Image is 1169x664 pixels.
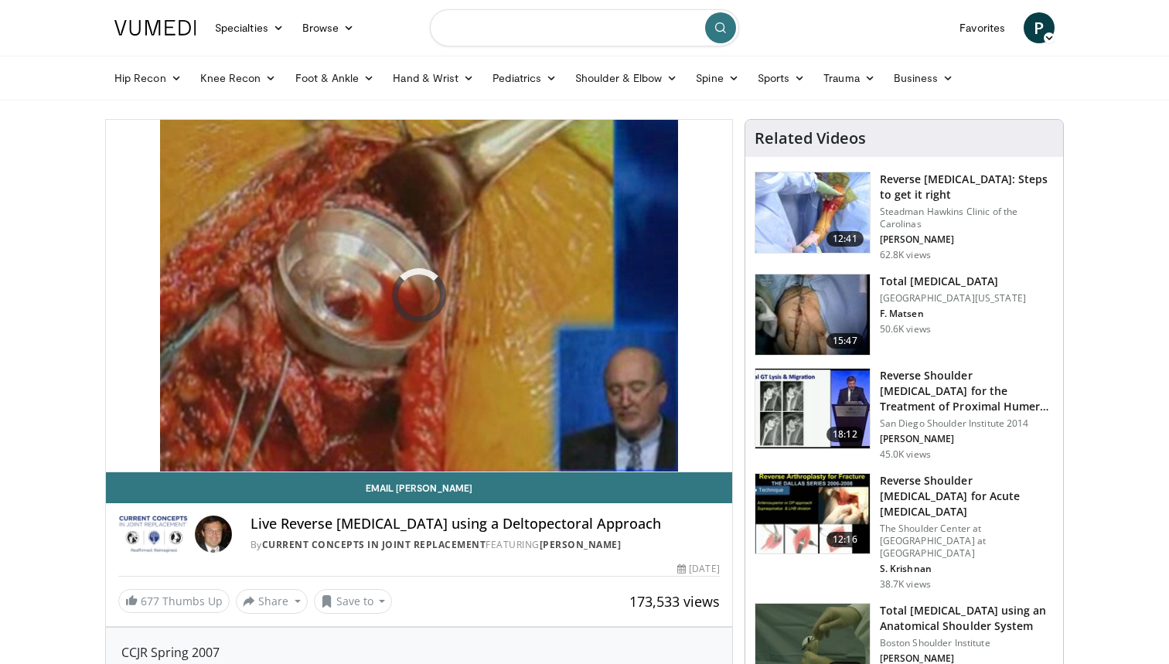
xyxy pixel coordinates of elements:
h3: Total [MEDICAL_DATA] [880,274,1026,289]
p: S. Krishnan [880,563,1054,575]
p: Steadman Hawkins Clinic of the Carolinas [880,206,1054,230]
a: Email [PERSON_NAME] [106,472,732,503]
p: F. Matsen [880,308,1026,320]
h3: Reverse Shoulder [MEDICAL_DATA] for Acute [MEDICAL_DATA] [880,473,1054,519]
a: Specialties [206,12,293,43]
a: [PERSON_NAME] [540,538,622,551]
span: 173,533 views [629,592,720,611]
p: 50.6K views [880,323,931,335]
a: Spine [687,63,748,94]
p: The Shoulder Center at [GEOGRAPHIC_DATA] at [GEOGRAPHIC_DATA] [880,523,1054,560]
h3: Total [MEDICAL_DATA] using an Anatomical Shoulder System [880,603,1054,634]
p: [PERSON_NAME] [880,433,1054,445]
a: Hip Recon [105,63,191,94]
button: Save to [314,589,393,614]
a: Favorites [950,12,1014,43]
img: 326034_0000_1.png.150x105_q85_crop-smart_upscale.jpg [755,172,870,253]
a: 18:12 Reverse Shoulder [MEDICAL_DATA] for the Treatment of Proximal Humeral … San Diego Shoulder ... [755,368,1054,461]
a: P [1024,12,1055,43]
a: 12:41 Reverse [MEDICAL_DATA]: Steps to get it right Steadman Hawkins Clinic of the Carolinas [PER... [755,172,1054,261]
span: 15:47 [826,333,864,349]
h4: Live Reverse [MEDICAL_DATA] using a Deltopectoral Approach [250,516,720,533]
p: 45.0K views [880,448,931,461]
a: Foot & Ankle [286,63,384,94]
span: 18:12 [826,427,864,442]
span: 12:41 [826,231,864,247]
img: 38826_0000_3.png.150x105_q85_crop-smart_upscale.jpg [755,274,870,355]
a: Pediatrics [483,63,566,94]
img: VuMedi Logo [114,20,196,36]
img: butch_reverse_arthroplasty_3.png.150x105_q85_crop-smart_upscale.jpg [755,474,870,554]
div: CCJR Spring 2007 [121,643,717,662]
p: 38.7K views [880,578,931,591]
img: Q2xRg7exoPLTwO8X4xMDoxOjA4MTsiGN.150x105_q85_crop-smart_upscale.jpg [755,369,870,449]
input: Search topics, interventions [430,9,739,46]
p: [GEOGRAPHIC_DATA][US_STATE] [880,292,1026,305]
span: 677 [141,594,159,608]
h3: Reverse [MEDICAL_DATA]: Steps to get it right [880,172,1054,203]
h4: Related Videos [755,129,866,148]
p: San Diego Shoulder Institute 2014 [880,417,1054,430]
h3: Reverse Shoulder [MEDICAL_DATA] for the Treatment of Proximal Humeral … [880,368,1054,414]
img: Avatar [195,516,232,553]
a: Shoulder & Elbow [566,63,687,94]
a: 12:16 Reverse Shoulder [MEDICAL_DATA] for Acute [MEDICAL_DATA] The Shoulder Center at [GEOGRAPHIC... [755,473,1054,591]
a: Sports [748,63,815,94]
a: Knee Recon [191,63,286,94]
a: Browse [293,12,364,43]
button: Share [236,589,308,614]
div: [DATE] [677,562,719,576]
img: Current Concepts in Joint Replacement [118,516,189,553]
a: Business [884,63,963,94]
p: Boston Shoulder Institute [880,637,1054,649]
p: [PERSON_NAME] [880,233,1054,246]
a: Trauma [814,63,884,94]
p: 62.8K views [880,249,931,261]
a: Hand & Wrist [383,63,483,94]
video-js: Video Player [106,120,732,472]
a: 15:47 Total [MEDICAL_DATA] [GEOGRAPHIC_DATA][US_STATE] F. Matsen 50.6K views [755,274,1054,356]
a: 677 Thumbs Up [118,589,230,613]
div: By FEATURING [250,538,720,552]
a: Current Concepts in Joint Replacement [262,538,486,551]
span: 12:16 [826,532,864,547]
